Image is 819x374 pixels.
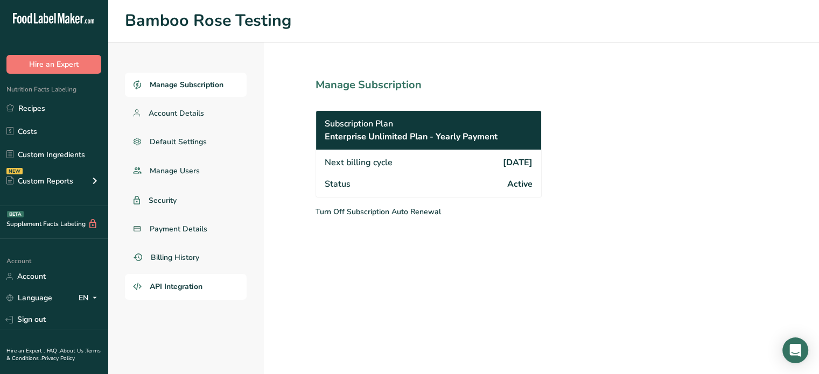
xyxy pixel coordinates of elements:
[316,206,589,217] p: Turn Off Subscription Auto Renewal
[507,178,533,190] span: Active
[125,101,247,125] a: Account Details
[6,288,52,307] a: Language
[79,292,101,305] div: EN
[60,347,86,355] a: About Us .
[150,223,207,235] span: Payment Details
[6,55,101,74] button: Hire an Expert
[125,130,247,154] a: Default Settings
[6,347,45,355] a: Hire an Expert .
[150,281,202,292] span: API Integration
[325,117,393,130] span: Subscription Plan
[150,165,200,177] span: Manage Users
[125,188,247,213] a: Security
[150,136,207,147] span: Default Settings
[150,79,223,90] span: Manage Subscription
[125,245,247,270] a: Billing History
[41,355,75,362] a: Privacy Policy
[325,178,351,190] span: Status
[125,73,247,97] a: Manage Subscription
[47,347,60,355] a: FAQ .
[149,108,204,119] span: Account Details
[503,156,533,169] span: [DATE]
[316,77,589,93] h1: Manage Subscription
[325,156,393,169] span: Next billing cycle
[6,175,73,187] div: Custom Reports
[6,347,101,362] a: Terms & Conditions .
[149,195,177,206] span: Security
[125,9,802,33] h1: Bamboo Rose Testing
[7,211,24,217] div: BETA
[325,130,498,143] span: Enterprise Unlimited Plan - Yearly Payment
[6,168,23,174] div: NEW
[125,274,247,300] a: API Integration
[151,252,199,263] span: Billing History
[782,337,808,363] div: Open Intercom Messenger
[125,158,247,184] a: Manage Users
[125,217,247,241] a: Payment Details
